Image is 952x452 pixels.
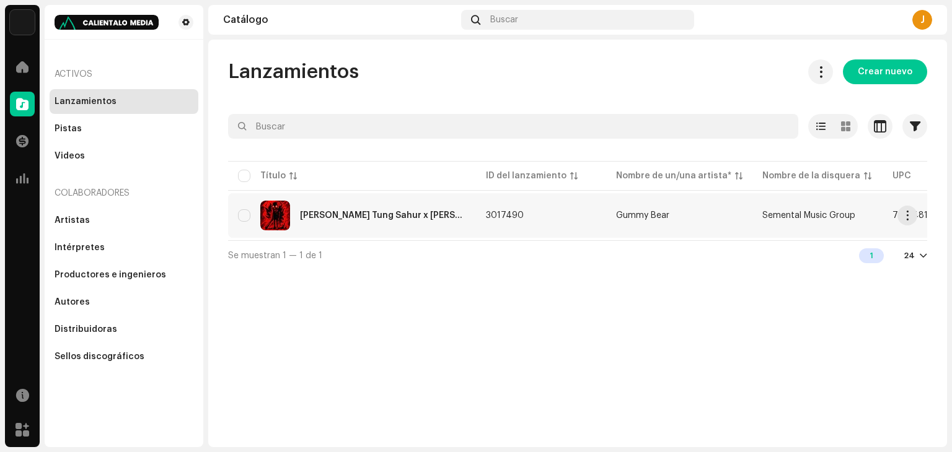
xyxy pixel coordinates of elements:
[858,59,912,84] span: Crear nuevo
[50,235,198,260] re-m-nav-item: Intérpretes
[616,211,743,220] span: Gummy Bear
[55,97,117,106] div: Lanzamientos
[762,170,860,182] div: Nombre de la disquera
[843,59,927,84] button: Crear nuevo
[228,59,359,84] span: Lanzamientos
[55,215,90,225] div: Artistas
[55,270,166,280] div: Productores e ingenieros
[486,170,566,182] div: ID del lanzamiento
[55,151,85,161] div: Videos
[228,114,798,139] input: Buscar
[10,10,35,35] img: 4d5a508c-c80f-4d99-b7fb-82554657661d
[50,344,198,369] re-m-nav-item: Sellos discográficos
[300,211,466,220] div: Tung Tung Tung Sahur x Tralalero Tralala
[55,352,144,362] div: Sellos discográficos
[904,251,915,261] div: 24
[486,211,524,220] span: 3017490
[55,124,82,134] div: Pistas
[50,116,198,141] re-m-nav-item: Pistas
[55,243,105,253] div: Intérpretes
[55,324,117,334] div: Distribuidoras
[616,211,669,220] div: Gummy Bear
[260,170,286,182] div: Título
[762,211,855,220] span: Semental Music Group
[50,263,198,287] re-m-nav-item: Productores e ingenieros
[50,144,198,168] re-m-nav-item: Videos
[50,290,198,315] re-m-nav-item: Autores
[55,297,90,307] div: Autores
[50,178,198,208] re-a-nav-header: Colaboradores
[912,10,932,30] div: J
[490,15,518,25] span: Buscar
[616,170,731,182] div: Nombre de un/una artista*
[50,317,198,342] re-m-nav-item: Distribuidoras
[50,89,198,114] re-m-nav-item: Lanzamientos
[50,59,198,89] re-a-nav-header: Activos
[859,248,884,263] div: 1
[223,15,456,25] div: Catálogo
[55,15,159,30] img: 0ed834c7-8d06-45ec-9a54-f43076e9bbbc
[228,251,322,260] span: Se muestran 1 — 1 de 1
[50,208,198,233] re-m-nav-item: Artistas
[260,201,290,230] img: 76e751a1-b68e-4419-8825-02cbf53ac9ef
